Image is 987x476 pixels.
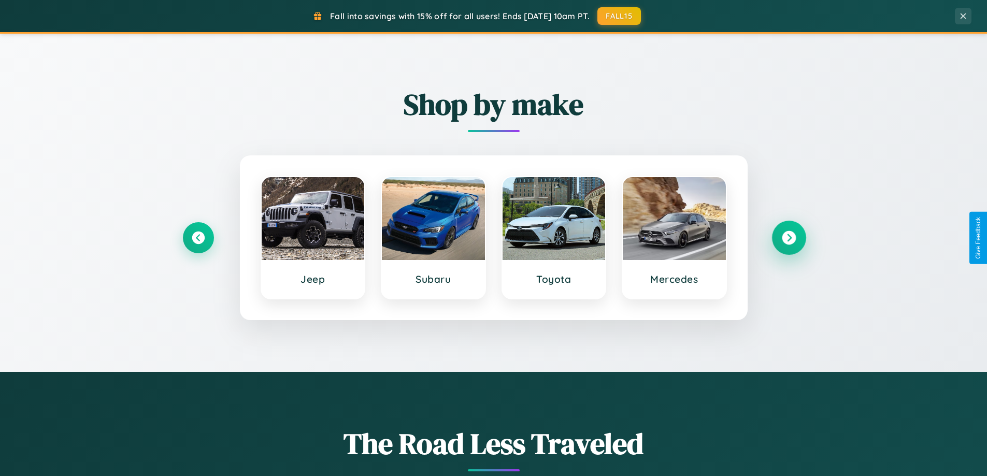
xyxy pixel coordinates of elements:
[597,7,641,25] button: FALL15
[183,424,805,464] h1: The Road Less Traveled
[633,273,716,285] h3: Mercedes
[272,273,354,285] h3: Jeep
[183,84,805,124] h2: Shop by make
[975,217,982,259] div: Give Feedback
[513,273,595,285] h3: Toyota
[392,273,475,285] h3: Subaru
[330,11,590,21] span: Fall into savings with 15% off for all users! Ends [DATE] 10am PT.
